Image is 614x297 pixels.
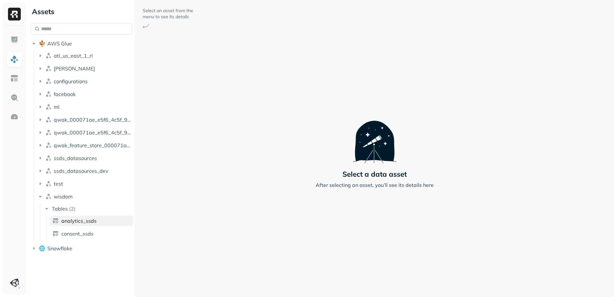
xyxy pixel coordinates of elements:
[37,102,132,112] button: ml
[54,193,73,200] span: wisdom
[54,65,95,72] span: [PERSON_NAME]
[54,181,63,187] span: test
[54,142,132,148] span: qwak_feature_store_000071ae_e5f6_4c5f_97ab_2b533d00d294
[54,104,59,110] span: ml
[45,168,52,174] img: namespace
[69,205,75,212] p: ( 2 )
[8,8,21,20] img: Ryft
[39,245,45,251] img: root
[316,181,434,189] p: After selecting an asset, you’ll see its details here
[47,245,72,252] span: Snowflake
[45,104,52,110] img: namespace
[10,278,19,287] img: Unity
[52,218,59,224] img: table
[37,140,132,150] button: qwak_feature_store_000071ae_e5f6_4c5f_97ab_2b533d00d294
[45,65,52,72] img: namespace
[10,113,19,121] img: Optimization
[50,229,133,239] a: consent_ssds
[45,129,52,136] img: namespace
[45,91,52,97] img: namespace
[45,116,52,123] img: namespace
[37,63,132,74] button: [PERSON_NAME]
[10,74,19,83] img: Asset Explorer
[54,168,108,174] span: ssds_datasources_dev
[39,40,45,47] img: root
[61,218,97,224] span: analytics_ssds
[37,166,132,176] button: ssds_datasources_dev
[61,230,93,237] span: consent_ssds
[37,115,132,125] button: qwak_000071ae_e5f6_4c5f_97ab_2b533d00d294_analytics_data
[10,93,19,102] img: Query Explorer
[31,38,132,49] button: AWS Glue
[54,52,93,59] span: atl_us_east_1_rl
[52,230,59,237] img: table
[143,8,194,20] p: Select an asset from the menu to see its details
[54,116,132,123] span: qwak_000071ae_e5f6_4c5f_97ab_2b533d00d294_analytics_data
[45,52,52,59] img: namespace
[45,193,52,200] img: namespace
[31,243,132,253] button: Snowflake
[37,76,132,86] button: configurations
[45,155,52,161] img: namespace
[143,24,149,28] img: Arrow
[342,170,407,179] p: Select a data asset
[45,78,52,84] img: namespace
[10,36,19,44] img: Dashboard
[54,155,97,161] span: ssds_datasources
[50,216,133,226] a: analytics_ssds
[37,191,132,202] button: wisdom
[37,51,132,61] button: atl_us_east_1_rl
[37,153,132,163] button: ssds_datasources
[37,89,132,99] button: facebook
[54,78,88,84] span: configurations
[43,204,133,214] button: Tables(2)
[37,179,132,189] button: test
[52,205,68,212] span: Tables
[37,127,132,138] button: qwak_000071ae_e5f6_4c5f_97ab_2b533d00d294_analytics_data_view
[353,108,397,163] img: Telescope
[45,142,52,148] img: namespace
[47,40,72,47] span: AWS Glue
[45,181,52,187] img: namespace
[54,129,132,136] span: qwak_000071ae_e5f6_4c5f_97ab_2b533d00d294_analytics_data_view
[10,55,19,63] img: Assets
[31,6,132,17] div: Assets
[54,91,75,97] span: facebook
